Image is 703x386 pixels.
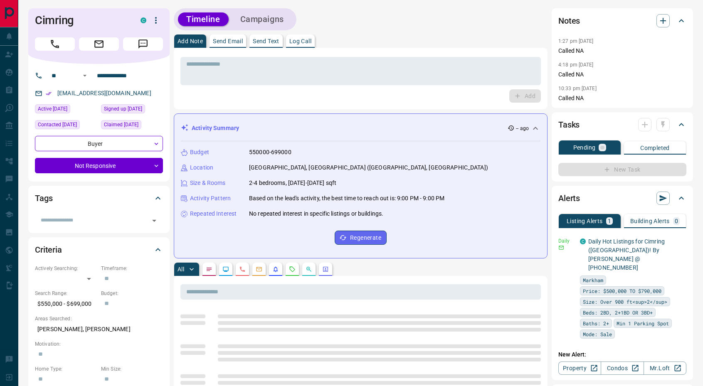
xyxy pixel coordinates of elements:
[580,238,586,244] div: condos.ca
[35,240,163,260] div: Criteria
[190,209,237,218] p: Repeated Interest
[583,330,612,338] span: Mode: Sale
[222,266,229,273] svg: Lead Browsing Activity
[249,209,383,218] p: No repeated interest in specific listings or buildings.
[567,218,603,224] p: Listing Alerts
[322,266,329,273] svg: Agent Actions
[516,125,529,132] p: -- ago
[178,38,203,44] p: Add Note
[35,297,97,311] p: $550,000 - $699,000
[272,266,279,273] svg: Listing Alerts
[256,266,262,273] svg: Emails
[190,148,209,157] p: Budget
[253,38,279,44] p: Send Text
[206,266,212,273] svg: Notes
[46,91,52,96] svg: Email Verified
[35,136,163,151] div: Buyer
[35,315,163,322] p: Areas Searched:
[35,37,75,51] span: Call
[80,71,90,81] button: Open
[558,62,594,68] p: 4:18 pm [DATE]
[558,245,564,251] svg: Email
[35,340,163,348] p: Motivation:
[35,104,97,116] div: Thu Jul 17 2025
[35,120,97,132] div: Tue Aug 12 2025
[249,163,488,172] p: [GEOGRAPHIC_DATA], [GEOGRAPHIC_DATA] ([GEOGRAPHIC_DATA], [GEOGRAPHIC_DATA])
[35,365,97,373] p: Home Type:
[335,231,387,245] button: Regenerate
[675,218,678,224] p: 0
[35,265,97,272] p: Actively Searching:
[192,124,239,133] p: Activity Summary
[558,38,594,44] p: 1:27 pm [DATE]
[57,90,151,96] a: [EMAIL_ADDRESS][DOMAIN_NAME]
[583,287,661,295] span: Price: $500,000 TO $790,000
[190,163,213,172] p: Location
[239,266,246,273] svg: Calls
[38,120,77,129] span: Contacted [DATE]
[583,319,609,327] span: Baths: 2+
[601,361,644,375] a: Condos
[79,37,119,51] span: Email
[640,145,670,151] p: Completed
[213,38,243,44] p: Send Email
[558,86,597,91] p: 10:33 pm [DATE]
[583,297,667,306] span: Size: Over 900 ft<sup>2</sup>
[558,70,686,79] p: Called NA
[101,365,163,373] p: Min Size:
[289,38,311,44] p: Log Call
[178,12,229,26] button: Timeline
[249,194,444,203] p: Based on the lead's activity, the best time to reach out is: 9:00 PM - 9:00 PM
[583,308,653,317] span: Beds: 2BD, 2+1BD OR 3BD+
[35,14,128,27] h1: Cimring
[558,94,686,103] p: Called NA
[148,215,160,226] button: Open
[178,266,184,272] p: All
[101,290,163,297] p: Budget:
[35,158,163,173] div: Not Responsive
[558,192,580,205] h2: Alerts
[617,319,669,327] span: Min 1 Parking Spot
[289,266,296,273] svg: Requests
[558,188,686,208] div: Alerts
[35,243,62,256] h2: Criteria
[558,118,580,131] h2: Tasks
[104,105,142,113] span: Signed up [DATE]
[644,361,686,375] a: Mr.Loft
[35,322,163,336] p: [PERSON_NAME], [PERSON_NAME]
[558,115,686,135] div: Tasks
[190,179,226,187] p: Size & Rooms
[630,218,670,224] p: Building Alerts
[558,237,575,245] p: Daily
[101,120,163,132] div: Thu Jul 17 2025
[573,145,596,150] p: Pending
[249,179,336,187] p: 2-4 bedrooms, [DATE]-[DATE] sqft
[588,238,665,271] a: Daily Hot Listings for Cimring ([GEOGRAPHIC_DATA])! By [PERSON_NAME] @ [PHONE_NUMBER]
[181,120,540,136] div: Activity Summary-- ago
[35,192,52,205] h2: Tags
[249,148,291,157] p: 550000-699000
[232,12,292,26] button: Campaigns
[35,188,163,208] div: Tags
[101,104,163,116] div: Tue Jul 07 2020
[558,14,580,27] h2: Notes
[558,350,686,359] p: New Alert:
[123,37,163,51] span: Message
[38,105,67,113] span: Active [DATE]
[141,17,146,23] div: condos.ca
[104,120,138,129] span: Claimed [DATE]
[306,266,312,273] svg: Opportunities
[608,218,611,224] p: 1
[583,276,603,284] span: Markham
[558,47,686,55] p: Called NA
[558,11,686,31] div: Notes
[35,290,97,297] p: Search Range:
[190,194,231,203] p: Activity Pattern
[101,265,163,272] p: Timeframe:
[558,361,601,375] a: Property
